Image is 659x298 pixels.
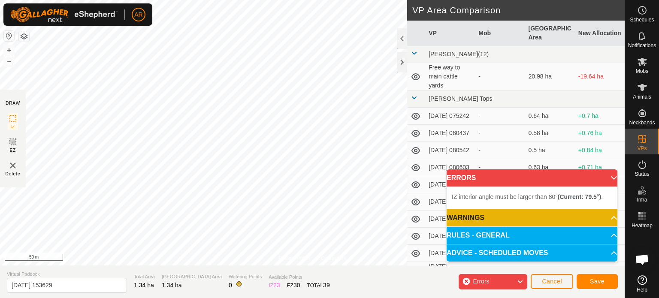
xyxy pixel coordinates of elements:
div: EZ [287,281,300,290]
td: 0.64 ha [525,108,575,125]
td: [DATE] 072717 [425,193,475,211]
span: Cancel [542,278,562,285]
span: AR [134,10,142,19]
span: 30 [293,282,300,289]
button: Map Layers [19,31,29,42]
div: - [478,146,521,155]
span: ERRORS [447,175,476,181]
div: Open chat [629,247,655,272]
span: Notifications [628,43,656,48]
img: Gallagher Logo [10,7,118,22]
p-accordion-header: ERRORS [447,169,617,187]
td: +0.71 ha [575,159,625,176]
span: IZ interior angle must be larger than 80° . [452,193,603,200]
td: 0.63 ha [525,159,575,176]
span: Watering Points [229,273,262,280]
div: - [478,72,521,81]
span: 1.34 ha [162,282,182,289]
span: Delete [6,171,21,177]
a: Help [625,272,659,296]
span: [PERSON_NAME] Tops [429,95,492,102]
span: WARNINGS [447,214,484,221]
div: - [478,129,521,138]
span: EZ [10,147,16,154]
td: 0.58 ha [525,125,575,142]
span: Schedules [630,17,654,22]
div: TOTAL [307,281,330,290]
td: [DATE] 080542 [425,142,475,159]
div: DRAW [6,100,20,106]
p-accordion-header: WARNINGS [447,209,617,226]
span: RULES - GENERAL [447,232,510,239]
th: [GEOGRAPHIC_DATA] Area [525,21,575,46]
button: Cancel [531,274,573,289]
th: VP [425,21,475,46]
td: [DATE] 080437 [425,125,475,142]
td: [DATE] 070208 [425,228,475,245]
p-accordion-header: ADVICE - SCHEDULED MOVES [447,244,617,262]
span: Errors [473,278,489,285]
span: Status [635,172,649,177]
b: (Current: 79.5°) [558,193,601,200]
span: VPs [637,146,647,151]
div: IZ [269,281,280,290]
span: Neckbands [629,120,655,125]
p-accordion-header: RULES - GENERAL [447,227,617,244]
span: IZ [11,123,15,130]
td: [DATE] 071032 [425,211,475,228]
span: Available Points [269,274,329,281]
a: Contact Us [321,254,346,262]
span: Save [590,278,605,285]
button: Save [577,274,618,289]
td: [DATE] 182958 [425,245,475,262]
td: [DATE] 080628 [425,176,475,193]
span: [PERSON_NAME](12) [429,51,489,57]
span: Mobs [636,69,648,74]
td: [DATE] 080603 [425,159,475,176]
td: 0.5 ha [525,142,575,159]
button: + [4,45,14,55]
img: VP [8,160,18,171]
td: +0.76 ha [575,125,625,142]
span: Help [637,287,647,292]
span: 0 [229,282,232,289]
span: [GEOGRAPHIC_DATA] Area [162,273,222,280]
td: -19.64 ha [575,63,625,90]
span: Heatmap [632,223,653,228]
h2: VP Area Comparison [412,5,625,15]
td: [DATE] 075242 [425,108,475,125]
span: Total Area [134,273,155,280]
span: Virtual Paddock [7,271,127,278]
td: [DATE] 00:02:38 [425,262,475,280]
span: 1.34 ha [134,282,154,289]
span: 23 [273,282,280,289]
span: Animals [633,94,651,99]
td: +0.7 ha [575,108,625,125]
th: New Allocation [575,21,625,46]
th: Mob [475,21,525,46]
button: Reset Map [4,31,14,41]
span: ADVICE - SCHEDULED MOVES [447,250,548,256]
p-accordion-content: ERRORS [447,187,617,209]
div: - [478,111,521,120]
span: Infra [637,197,647,202]
span: 39 [323,282,330,289]
td: Free way to main cattle yards [425,63,475,90]
a: Privacy Policy [278,254,311,262]
td: 20.98 ha [525,63,575,90]
td: +0.84 ha [575,142,625,159]
div: - [478,163,521,172]
button: – [4,56,14,66]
